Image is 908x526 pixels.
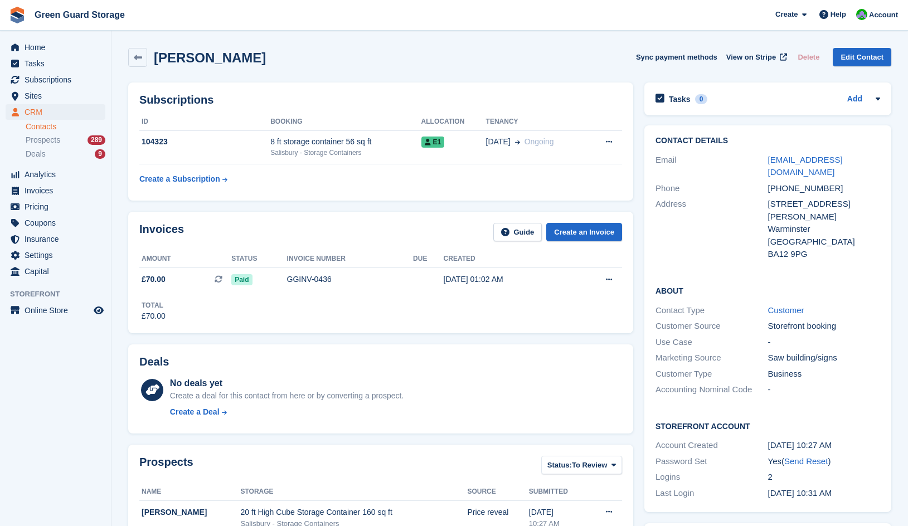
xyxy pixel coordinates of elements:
h2: [PERSON_NAME] [154,50,266,65]
span: Insurance [25,231,91,247]
a: menu [6,183,105,198]
th: Created [444,250,572,268]
span: View on Stripe [726,52,776,63]
div: Account Created [655,439,768,452]
div: GGINV-0436 [287,274,414,285]
th: Source [467,483,528,501]
a: Create an Invoice [546,223,622,241]
h2: Contact Details [655,137,880,145]
a: Create a Deal [170,406,404,418]
a: menu [6,264,105,279]
h2: Tasks [669,94,691,104]
img: stora-icon-8386f47178a22dfd0bd8f6a31ec36ba5ce8667c1dd55bd0f319d3a0aa187defe.svg [9,7,26,23]
a: Prospects 289 [26,134,105,146]
span: Prospects [26,135,60,145]
span: Create [775,9,798,20]
span: [DATE] [486,136,511,148]
div: Create a Subscription [139,173,220,185]
div: Use Case [655,336,768,349]
a: menu [6,215,105,231]
h2: Subscriptions [139,94,622,106]
h2: Invoices [139,223,184,241]
div: Yes [768,455,881,468]
a: menu [6,303,105,318]
span: Sites [25,88,91,104]
div: No deals yet [170,377,404,390]
span: Tasks [25,56,91,71]
span: £70.00 [142,274,166,285]
img: Jonathan Bailey [856,9,867,20]
div: Accounting Nominal Code [655,383,768,396]
span: ( ) [781,456,831,466]
div: Marketing Source [655,352,768,364]
a: [EMAIL_ADDRESS][DOMAIN_NAME] [768,155,843,177]
div: 0 [695,94,708,104]
div: Customer Type [655,368,768,381]
span: Paid [231,274,252,285]
th: Submitted [529,483,587,501]
div: [GEOGRAPHIC_DATA] [768,236,881,249]
div: Total [142,300,166,310]
div: 8 ft storage container 56 sq ft [270,136,421,148]
span: Ongoing [525,137,554,146]
div: 104323 [139,136,270,148]
div: Customer Source [655,320,768,333]
a: menu [6,231,105,247]
div: Create a deal for this contact from here or by converting a prospect. [170,390,404,402]
a: menu [6,72,105,87]
button: Status: To Review [541,456,622,474]
a: View on Stripe [722,48,789,66]
span: Analytics [25,167,91,182]
div: Last Login [655,487,768,500]
div: Price reveal [467,506,528,518]
div: 289 [88,135,105,145]
span: Deals [26,149,46,159]
span: To Review [572,460,607,471]
span: Storefront [10,289,111,300]
span: CRM [25,104,91,120]
div: [STREET_ADDRESS][PERSON_NAME] [768,198,881,223]
div: [DATE] 01:02 AM [444,274,572,285]
div: Password Set [655,455,768,468]
th: Amount [139,250,231,268]
div: 2 [768,471,881,484]
div: Salisbury - Storage Containers [270,148,421,158]
span: Subscriptions [25,72,91,87]
a: menu [6,199,105,215]
h2: About [655,285,880,296]
div: Saw building/signs [768,352,881,364]
div: Email [655,154,768,179]
a: menu [6,88,105,104]
a: Deals 9 [26,148,105,160]
div: - [768,383,881,396]
a: Create a Subscription [139,169,227,189]
a: menu [6,56,105,71]
div: Logins [655,471,768,484]
span: Account [869,9,898,21]
a: menu [6,167,105,182]
h2: Deals [139,355,169,368]
th: Due [413,250,443,268]
div: Address [655,198,768,261]
div: 20 ft High Cube Storage Container 160 sq ft [240,506,467,518]
h2: Prospects [139,456,193,476]
th: ID [139,113,270,131]
span: Online Store [25,303,91,318]
div: BA12 9PG [768,248,881,261]
a: menu [6,40,105,55]
span: Status: [547,460,572,471]
div: - [768,336,881,349]
a: Edit Contact [833,48,891,66]
th: Status [231,250,287,268]
span: E1 [421,137,445,148]
a: Send Reset [784,456,828,466]
button: Delete [793,48,824,66]
div: [DATE] [529,506,587,518]
div: 9 [95,149,105,159]
div: [DATE] 10:27 AM [768,439,881,452]
span: Pricing [25,199,91,215]
span: Coupons [25,215,91,231]
th: Storage [240,483,467,501]
div: Phone [655,182,768,195]
a: Customer [768,305,804,315]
